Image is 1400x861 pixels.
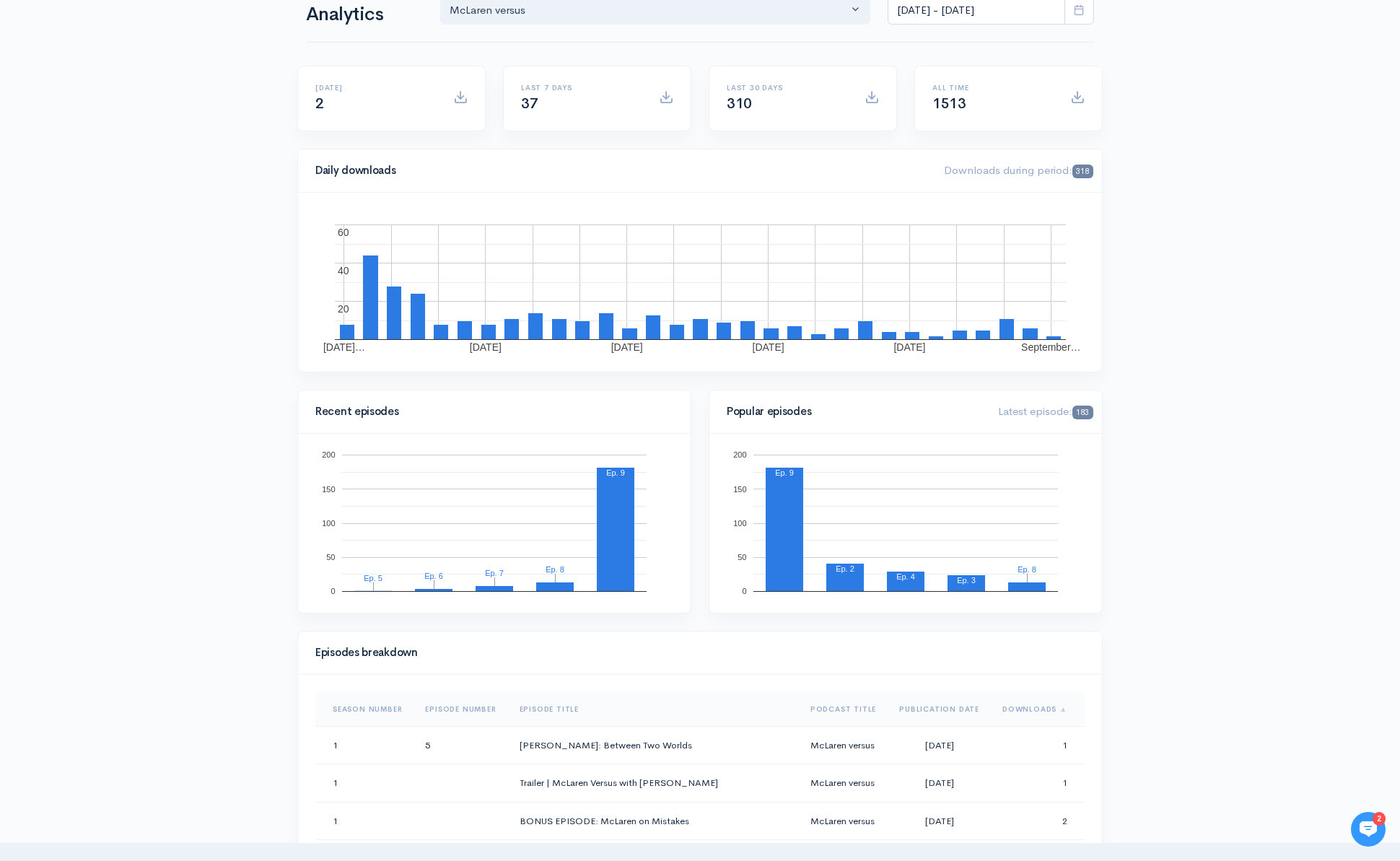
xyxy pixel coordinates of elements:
[22,191,266,220] button: New conversation
[508,726,799,764] td: [PERSON_NAME]: Between Two Worlds
[733,450,746,459] text: 200
[733,519,746,528] text: 100
[932,95,966,113] span: 1513
[338,227,349,238] text: 60
[944,163,1093,177] span: Downloads during period:
[315,647,1076,659] h4: Episodes breakdown
[315,210,1085,354] svg: A chart.
[338,303,349,315] text: 20
[606,468,625,477] text: Ep. 9
[315,451,673,595] svg: A chart.
[521,84,642,92] h6: Last 7 days
[450,2,848,19] div: McLaren versus
[485,569,504,577] text: Ep. 7
[93,200,173,211] span: New conversation
[508,802,799,840] td: BONUS EPISODE: McLaren on Mistakes
[508,692,799,727] th: Sort column
[424,572,443,580] text: Ep. 6
[322,484,335,493] text: 150
[315,406,665,418] h4: Recent episodes
[727,95,752,113] span: 310
[738,553,746,561] text: 50
[799,802,888,840] td: McLaren versus
[323,341,365,353] text: [DATE]…
[611,341,643,353] text: [DATE]
[331,587,335,595] text: 0
[322,519,335,528] text: 100
[957,576,976,585] text: Ep. 3
[799,764,888,803] td: McLaren versus
[326,553,335,561] text: 50
[991,764,1085,803] td: 1
[799,692,888,727] th: Sort column
[315,764,414,803] td: 1
[19,248,269,265] p: Find an answer quickly
[364,574,382,582] text: Ep. 5
[727,406,981,418] h4: Popular episodes
[322,450,335,459] text: 200
[888,802,991,840] td: [DATE]
[1351,812,1386,847] iframe: gist-messenger-bubble-iframe
[753,341,784,353] text: [DATE]
[470,341,502,353] text: [DATE]
[888,764,991,803] td: [DATE]
[893,341,925,353] text: [DATE]
[1021,341,1080,353] text: September…
[315,692,414,727] th: Sort column
[888,726,991,764] td: [DATE]
[1018,565,1036,574] text: Ep. 8
[733,484,746,493] text: 150
[338,265,349,276] text: 40
[315,95,324,113] span: 2
[414,692,507,727] th: Sort column
[991,692,1085,727] th: Sort column
[315,84,436,92] h6: [DATE]
[1072,406,1093,419] span: 183
[742,587,746,595] text: 0
[414,726,507,764] td: 5
[991,726,1085,764] td: 1
[888,692,991,727] th: Sort column
[22,96,267,165] h2: Just let us know if you need anything and we'll be happy to help! 🙂
[836,564,854,573] text: Ep. 2
[22,70,267,93] h1: Hi [PERSON_NAME] 👋
[546,565,564,574] text: Ep. 8
[42,271,258,300] input: Search articles
[315,726,414,764] td: 1
[799,726,888,764] td: McLaren versus
[775,468,794,477] text: Ep. 9
[315,165,927,177] h4: Daily downloads
[727,451,1085,595] svg: A chart.
[896,572,915,581] text: Ep. 4
[932,84,1053,92] h6: All time
[998,404,1093,418] span: Latest episode:
[991,802,1085,840] td: 2
[315,802,414,840] td: 1
[521,95,538,113] span: 37
[306,4,423,25] h1: Analytics
[1072,165,1093,178] span: 318
[508,764,799,803] td: Trailer | McLaren Versus with [PERSON_NAME]
[727,84,847,92] h6: Last 30 days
